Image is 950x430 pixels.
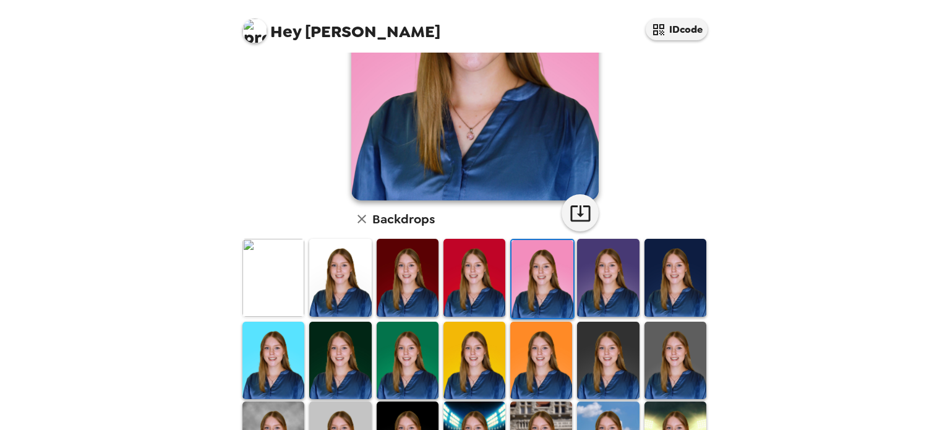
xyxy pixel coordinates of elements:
[242,19,267,43] img: profile pic
[242,239,304,316] img: Original
[646,19,708,40] button: IDcode
[242,12,440,40] span: [PERSON_NAME]
[270,20,301,43] span: Hey
[372,209,435,229] h6: Backdrops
